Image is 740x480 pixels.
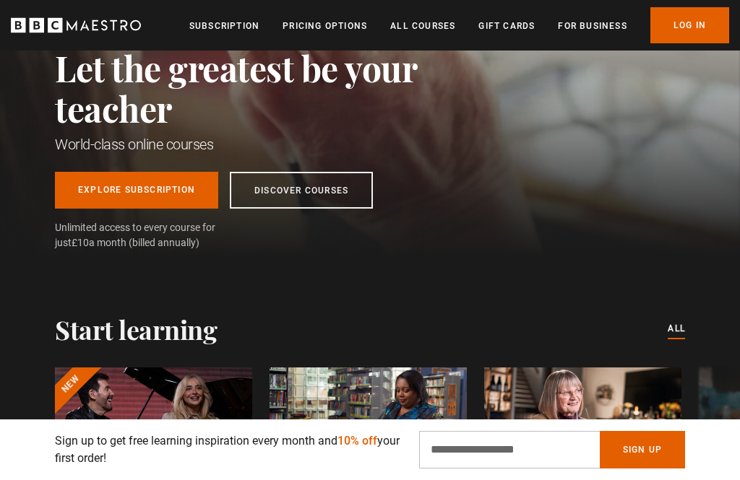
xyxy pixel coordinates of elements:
h2: Start learning [55,314,217,344]
a: Log In [650,7,729,43]
a: Food & Drink [484,367,681,479]
a: Explore Subscription [55,172,218,209]
a: Pricing Options [283,19,367,33]
span: Unlimited access to every course for just a month (billed annually) [55,220,250,250]
a: Subscription [189,19,259,33]
a: New New Releases [55,367,252,479]
span: £10 [72,237,89,248]
a: Gift Cards [478,19,535,33]
nav: Primary [189,7,729,43]
a: All [668,321,685,337]
span: 10% off [337,434,377,448]
button: Sign Up [600,431,685,468]
svg: BBC Maestro [11,14,141,36]
p: Sign up to get free learning inspiration every month and your first order! [55,432,402,467]
a: For business [558,19,627,33]
h2: Let the greatest be your teacher [55,48,481,128]
h1: World-class online courses [55,134,481,154]
a: Writing [270,367,467,479]
a: All Courses [390,19,455,33]
a: Discover Courses [230,172,373,209]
